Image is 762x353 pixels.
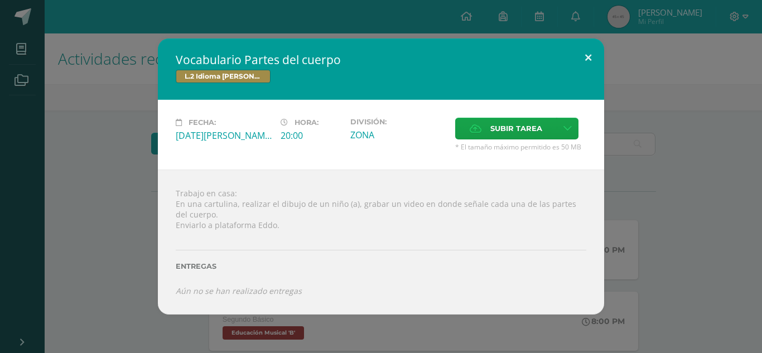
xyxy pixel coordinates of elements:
div: ZONA [350,129,446,141]
div: [DATE][PERSON_NAME] [176,129,272,142]
h2: Vocabulario Partes del cuerpo [176,52,586,67]
label: División: [350,118,446,126]
span: Subir tarea [490,118,542,139]
label: Entregas [176,262,586,270]
span: L.2 Idioma [PERSON_NAME] [176,70,271,83]
span: Fecha: [189,118,216,127]
div: Trabajo en casa: En una cartulina, realizar el dibujo de un niño (a), grabar un video en donde se... [158,170,604,314]
span: * El tamaño máximo permitido es 50 MB [455,142,586,152]
i: Aún no se han realizado entregas [176,286,302,296]
div: 20:00 [281,129,341,142]
span: Hora: [295,118,319,127]
button: Close (Esc) [572,38,604,76]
